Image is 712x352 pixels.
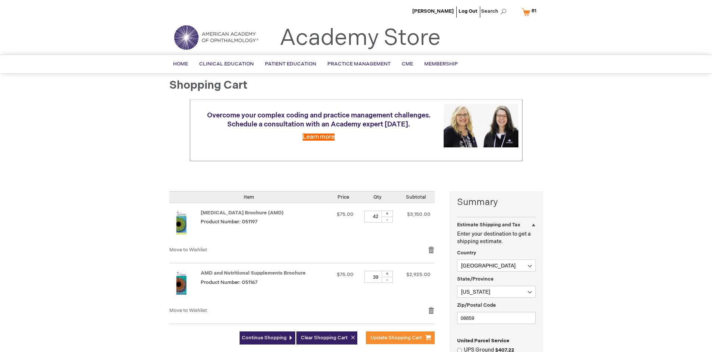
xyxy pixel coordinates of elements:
span: Membership [424,61,458,67]
a: Academy Store [280,25,441,52]
span: $75.00 [337,272,354,278]
button: Update Shopping Cart [366,331,435,344]
span: 81 [531,8,536,14]
span: Item [244,194,254,200]
span: Practice Management [327,61,391,67]
a: AMD and Nutritional Supplements Brochure [201,270,306,276]
strong: Estimate Shipping and Tax [457,222,520,228]
span: $2,925.00 [406,272,431,278]
div: - [382,277,393,283]
span: Country [457,250,476,256]
a: AMD and Nutritional Supplements Brochure [169,271,201,299]
a: Continue Shopping [240,331,295,345]
a: 81 [520,5,541,18]
img: AMD and Nutritional Supplements Brochure [169,271,193,295]
span: $3,150.00 [407,211,431,217]
img: Age-Related Macular Degeneration Brochure (AMD) [169,211,193,235]
span: United Parcel Service [457,338,509,344]
span: CME [402,61,413,67]
span: Overcome your complex coding and practice management challenges. Schedule a consultation with an ... [207,111,431,128]
div: + [382,211,393,217]
input: Qty [364,271,387,283]
img: Schedule a consultation with an Academy expert today [444,104,518,147]
span: Clear Shopping Cart [301,335,348,341]
div: + [382,271,393,277]
span: State/Province [457,276,494,282]
span: Qty [373,194,382,200]
a: Move to Wishlist [169,307,207,313]
a: [PERSON_NAME] [412,8,454,14]
input: Qty [364,211,387,223]
span: Price [337,194,349,200]
span: Search [481,4,509,19]
span: $75.00 [337,211,354,217]
span: Zip/Postal Code [457,302,496,308]
a: Age-Related Macular Degeneration Brochure (AMD) [169,211,201,239]
span: Update Shopping Cart [370,335,422,341]
a: Move to Wishlist [169,247,207,253]
a: Log Out [459,8,477,14]
span: Product Number: 051167 [201,279,258,285]
span: Product Number: 051197 [201,219,258,225]
span: Continue Shopping [242,335,287,341]
span: Patient Education [265,61,316,67]
span: Home [173,61,188,67]
button: Clear Shopping Cart [296,331,357,345]
a: Learn more [303,134,335,141]
a: [MEDICAL_DATA] Brochure (AMD) [201,210,284,216]
div: - [382,217,393,223]
span: Clinical Education [199,61,254,67]
span: Subtotal [406,194,426,200]
strong: Summary [457,196,536,209]
span: Shopping Cart [169,79,247,92]
p: Enter your destination to get a shipping estimate. [457,230,536,245]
